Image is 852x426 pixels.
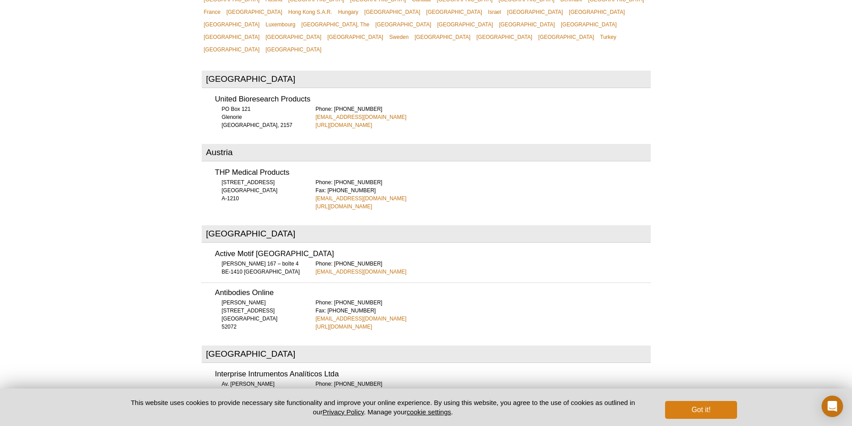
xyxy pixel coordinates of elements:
[286,6,334,18] a: Hong Kong S.A.R.
[202,43,262,56] a: [GEOGRAPHIC_DATA]
[325,31,386,43] a: [GEOGRAPHIC_DATA]
[316,105,651,129] div: Phone: [PHONE_NUMBER]
[316,260,651,276] div: Phone: [PHONE_NUMBER]
[202,6,223,18] a: France
[497,18,557,31] a: [GEOGRAPHIC_DATA]
[215,169,651,177] h3: THP Medical Products
[407,408,451,416] button: cookie settings
[215,178,305,202] div: [STREET_ADDRESS] [GEOGRAPHIC_DATA] A-1210
[202,144,651,161] h2: Austria
[336,6,360,18] a: Hungary
[202,31,262,43] a: [GEOGRAPHIC_DATA]
[316,202,373,211] a: [URL][DOMAIN_NAME]
[316,121,373,129] a: [URL][DOMAIN_NAME]
[567,6,627,18] a: [GEOGRAPHIC_DATA]
[215,289,651,297] h3: Antibodies Online
[474,31,534,43] a: [GEOGRAPHIC_DATA]
[202,346,651,363] h2: [GEOGRAPHIC_DATA]
[316,323,373,331] a: [URL][DOMAIN_NAME]
[822,396,843,417] div: Open Intercom Messenger
[665,401,737,419] button: Got it!
[316,113,407,121] a: [EMAIL_ADDRESS][DOMAIN_NAME]
[505,6,565,18] a: [GEOGRAPHIC_DATA]
[215,371,651,378] h3: Interprise Intrumentos Analíticos Ltda
[316,268,407,276] a: [EMAIL_ADDRESS][DOMAIN_NAME]
[316,315,407,323] a: [EMAIL_ADDRESS][DOMAIN_NAME]
[316,299,651,331] div: Phone: [PHONE_NUMBER] Fax: [PHONE_NUMBER]
[486,6,503,18] a: Israel
[322,408,364,416] a: Privacy Policy
[202,18,262,31] a: [GEOGRAPHIC_DATA]
[215,105,305,129] div: PO Box 121 Glenorie [GEOGRAPHIC_DATA], 2157
[202,225,651,243] h2: [GEOGRAPHIC_DATA]
[263,31,324,43] a: [GEOGRAPHIC_DATA]
[316,194,407,202] a: [EMAIL_ADDRESS][DOMAIN_NAME]
[215,250,651,258] h3: Active Motif [GEOGRAPHIC_DATA]
[215,260,305,276] div: [PERSON_NAME] 167 – boîte 4 BE-1410 [GEOGRAPHIC_DATA]
[435,18,495,31] a: [GEOGRAPHIC_DATA]
[598,31,619,43] a: Turkey
[115,398,651,417] p: This website uses cookies to provide necessary site functionality and improve your online experie...
[387,31,411,43] a: Sweden
[424,6,484,18] a: [GEOGRAPHIC_DATA]
[263,43,324,56] a: [GEOGRAPHIC_DATA]
[202,71,651,88] h2: [GEOGRAPHIC_DATA]
[316,178,651,211] div: Phone: [PHONE_NUMBER] Fax: [PHONE_NUMBER]
[559,18,619,31] a: [GEOGRAPHIC_DATA]
[263,18,298,31] a: Luxembourg
[412,31,473,43] a: [GEOGRAPHIC_DATA]
[299,18,372,31] a: [GEOGRAPHIC_DATA], The
[224,6,284,18] a: [GEOGRAPHIC_DATA]
[362,6,423,18] a: [GEOGRAPHIC_DATA]
[536,31,597,43] a: [GEOGRAPHIC_DATA]
[316,380,651,412] div: Phone: [PHONE_NUMBER] Fax: [PHONE_NUMBER]
[215,96,651,103] h3: United Bioresearch Products
[215,299,305,331] div: [PERSON_NAME][STREET_ADDRESS] [GEOGRAPHIC_DATA] 52072
[373,18,433,31] a: [GEOGRAPHIC_DATA]
[215,380,305,420] div: Av. [PERSON_NAME][GEOGRAPHIC_DATA] Pietrobom, 247 Jd. [GEOGRAPHIC_DATA] Paulínia SP, 13140-000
